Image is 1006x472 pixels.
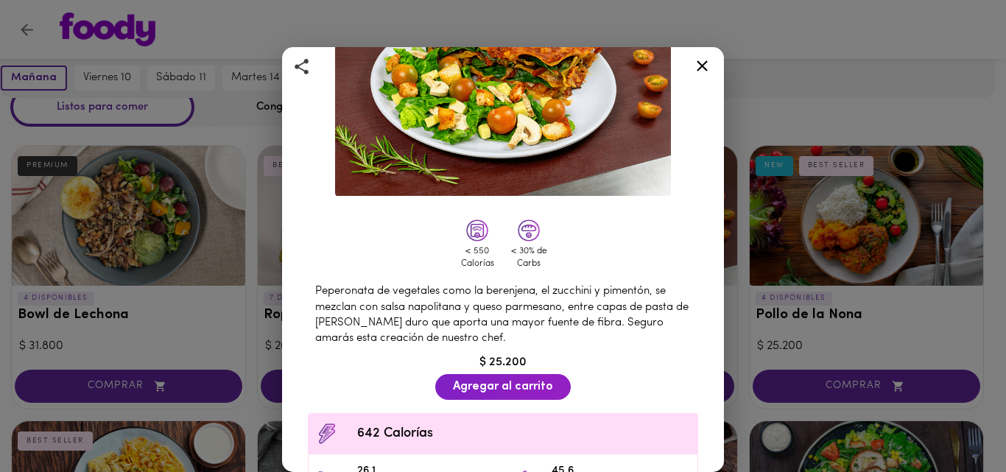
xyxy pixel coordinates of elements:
div: $ 25.200 [300,354,706,371]
img: Contenido calórico [316,423,338,445]
span: Agregar al carrito [453,380,553,394]
iframe: Messagebird Livechat Widget [921,387,991,457]
img: lowcals.png [466,219,488,242]
button: Agregar al carrito [435,374,571,400]
span: Peperonata de vegetales como la berenjena, el zucchini y pimentón, se mezclan con salsa napolitan... [315,286,689,344]
div: < 550 Calorías [455,245,499,270]
img: lowcarbs.png [518,219,540,242]
span: 642 Calorías [357,424,690,444]
div: < 30% de Carbs [507,245,551,270]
